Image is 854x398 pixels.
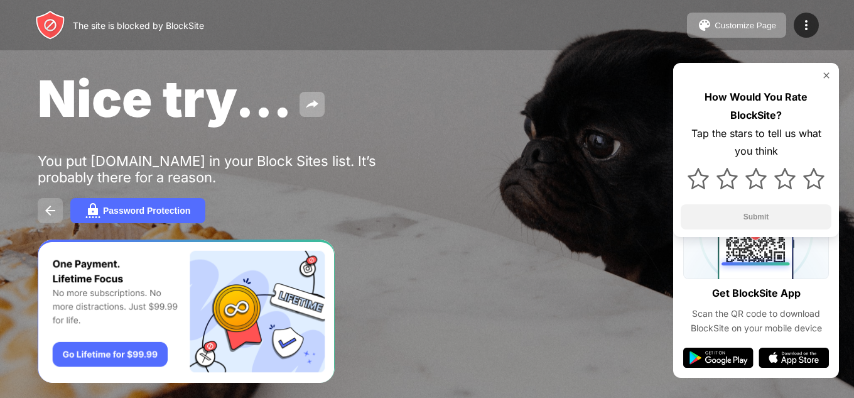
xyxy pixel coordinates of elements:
div: Customize Page [715,21,776,30]
div: Get BlockSite App [712,284,801,302]
iframe: Banner [38,240,335,384]
img: star.svg [716,168,738,189]
div: The site is blocked by BlockSite [73,20,204,31]
button: Submit [681,204,831,229]
img: pallet.svg [697,18,712,33]
img: share.svg [305,97,320,112]
img: app-store.svg [759,348,829,368]
img: header-logo.svg [35,10,65,40]
div: You put [DOMAIN_NAME] in your Block Sites list. It’s probably there for a reason. [38,153,426,185]
div: Tap the stars to tell us what you think [681,124,831,161]
span: Nice try... [38,68,292,129]
img: star.svg [745,168,767,189]
img: menu-icon.svg [799,18,814,33]
button: Password Protection [70,198,205,223]
img: star.svg [688,168,709,189]
img: back.svg [43,203,58,218]
div: Scan the QR code to download BlockSite on your mobile device [683,307,829,335]
img: star.svg [774,168,796,189]
div: How Would You Rate BlockSite? [681,88,831,124]
img: rate-us-close.svg [821,70,831,80]
div: Password Protection [103,206,190,216]
button: Customize Page [687,13,786,38]
img: password.svg [85,203,100,218]
img: google-play.svg [683,348,754,368]
img: star.svg [803,168,824,189]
